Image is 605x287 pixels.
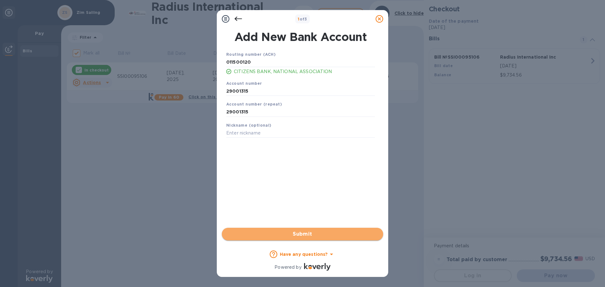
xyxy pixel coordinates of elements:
input: Enter routing number [226,58,375,67]
b: Nickname (optional) [226,123,272,128]
img: Logo [304,263,331,271]
p: Powered by [274,264,301,271]
b: Routing number (ACH) [226,52,276,57]
button: Submit [222,228,383,240]
input: Enter account number [226,86,375,96]
h1: Add New Bank Account [222,30,379,43]
b: Account number [226,81,262,86]
span: Submit [227,230,378,238]
b: of 3 [298,17,307,21]
input: Enter nickname [226,129,375,138]
b: Have any questions? [280,252,328,257]
b: Account number (repeat) [226,102,282,106]
input: Enter account number [226,107,375,117]
span: 1 [298,17,299,21]
p: CITIZENS BANK, NATIONAL ASSOCIATION [234,68,375,75]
